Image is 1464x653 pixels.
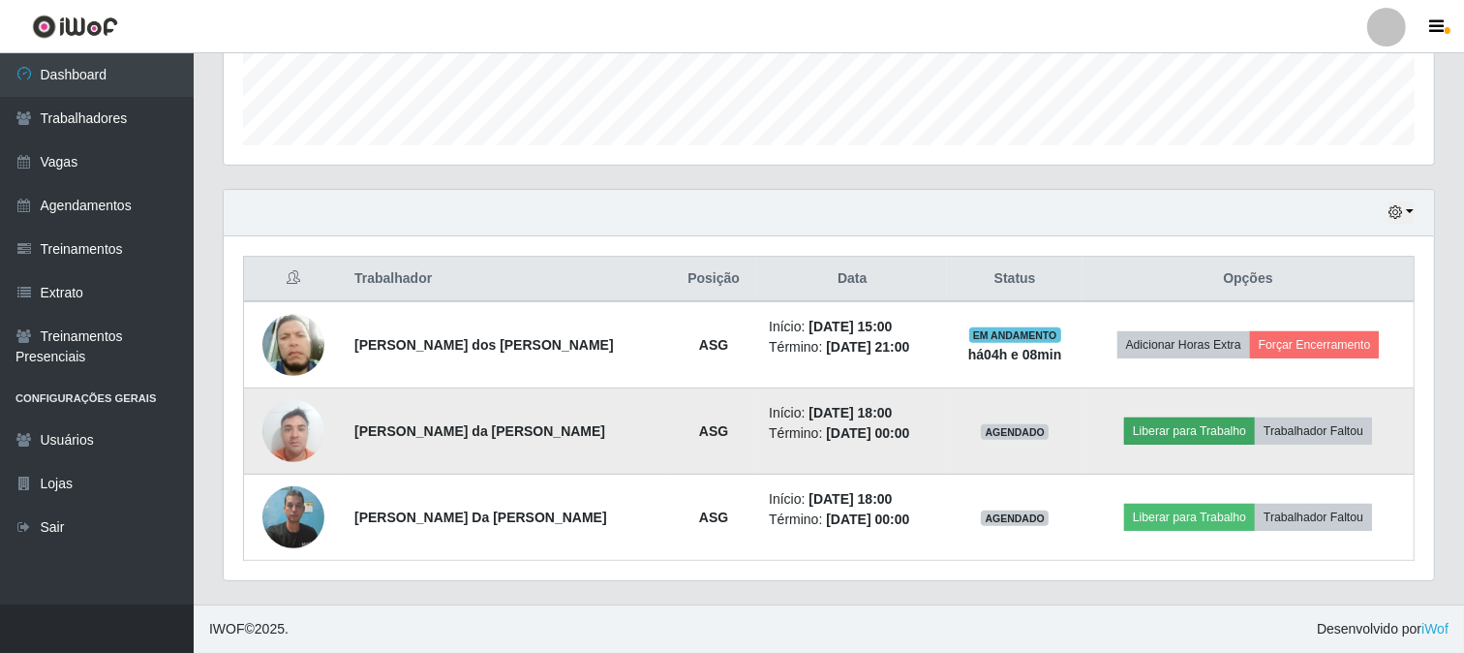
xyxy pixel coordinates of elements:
[808,491,892,507] time: [DATE] 18:00
[209,619,289,639] span: © 2025 .
[262,476,324,558] img: 1754604170144.jpeg
[699,510,728,525] strong: ASG
[769,510,935,530] li: Término:
[1421,621,1449,637] a: iWof
[699,337,728,353] strong: ASG
[354,337,614,353] strong: [PERSON_NAME] dos [PERSON_NAME]
[826,512,909,527] time: [DATE] 00:00
[769,317,935,337] li: Início:
[262,309,324,382] img: 1673493072415.jpeg
[1117,331,1250,358] button: Adicionar Horas Extra
[981,424,1049,440] span: AGENDADO
[32,15,118,39] img: CoreUI Logo
[947,257,1083,302] th: Status
[354,423,605,439] strong: [PERSON_NAME] da [PERSON_NAME]
[981,511,1049,526] span: AGENDADO
[343,257,670,302] th: Trabalhador
[1124,418,1255,445] button: Liberar para Trabalho
[1255,504,1372,531] button: Trabalhador Faltou
[1317,619,1449,639] span: Desenvolvido por
[699,423,728,439] strong: ASG
[769,337,935,358] li: Término:
[670,257,757,302] th: Posição
[1250,331,1380,358] button: Forçar Encerramento
[826,425,909,441] time: [DATE] 00:00
[769,403,935,423] li: Início:
[1255,418,1372,445] button: Trabalhador Faltou
[1124,504,1255,531] button: Liberar para Trabalho
[354,510,607,525] strong: [PERSON_NAME] Da [PERSON_NAME]
[808,319,892,334] time: [DATE] 15:00
[826,339,909,355] time: [DATE] 21:00
[969,327,1061,343] span: EM ANDAMENTO
[262,389,324,472] img: 1678478757284.jpeg
[757,257,947,302] th: Data
[968,347,1062,362] strong: há 04 h e 08 min
[209,621,245,637] span: IWOF
[808,405,892,420] time: [DATE] 18:00
[769,423,935,444] li: Término:
[769,489,935,510] li: Início:
[1083,257,1414,302] th: Opções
